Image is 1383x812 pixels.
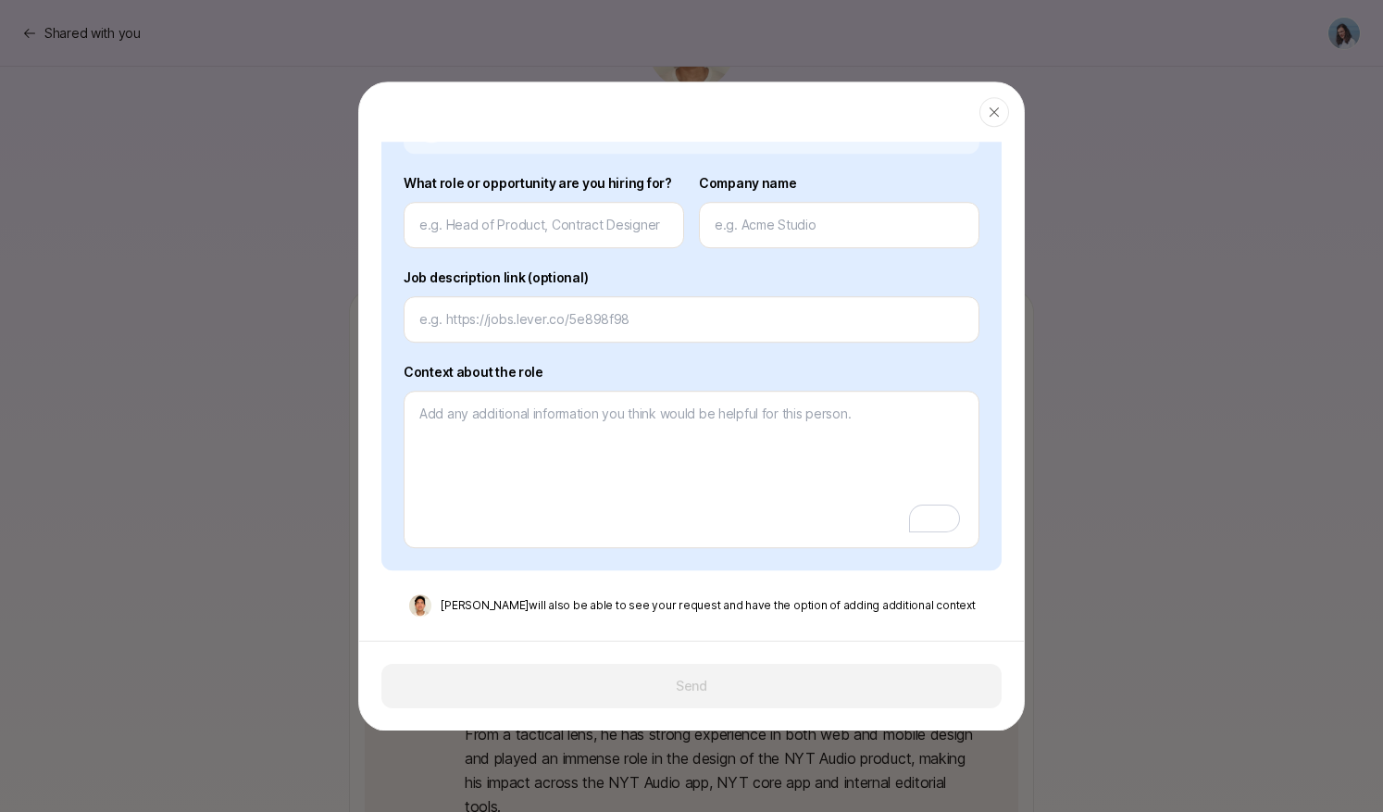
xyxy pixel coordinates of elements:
input: e.g. Head of Product, Contract Designer [419,214,668,236]
input: e.g. Acme Studio [715,214,964,236]
img: c3894d86_b3f1_4e23_a0e4_4d923f503b0e.jpg [409,594,431,617]
textarea: To enrich screen reader interactions, please activate Accessibility in Grammarly extension settings [404,391,979,548]
label: Job description link (optional) [404,267,979,289]
label: Context about the role [404,361,979,383]
input: e.g. https://jobs.lever.co/5e898f98 [419,308,964,331]
label: Company name [699,172,979,194]
label: What role or opportunity are you hiring for? [404,172,684,194]
p: [PERSON_NAME] will also be able to see your request and have the option of adding additional context [441,597,975,614]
